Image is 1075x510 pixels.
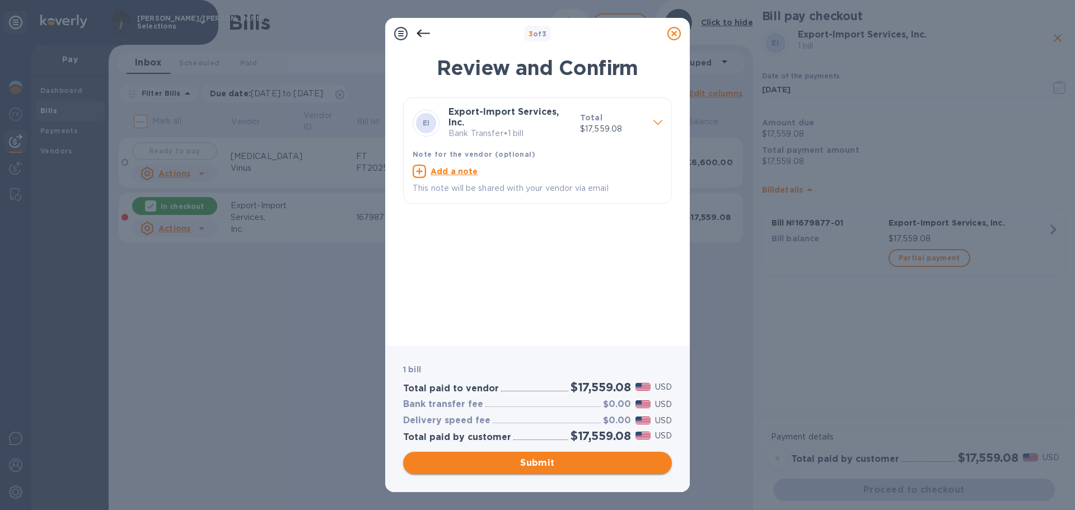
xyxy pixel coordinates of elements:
[580,123,644,135] p: $17,559.08
[403,432,511,443] h3: Total paid by customer
[403,452,672,474] button: Submit
[529,30,547,38] b: of 3
[412,456,663,470] span: Submit
[448,128,571,139] p: Bank Transfer • 1 bill
[655,381,672,393] p: USD
[655,430,672,442] p: USD
[571,429,631,443] h2: $17,559.08
[413,107,662,194] div: EIExport-Import Services, Inc.Bank Transfer•1 billTotal$17,559.08Note for the vendor (optional)Ad...
[635,383,651,391] img: USD
[635,417,651,424] img: USD
[413,183,662,194] p: This note will be shared with your vendor via email
[403,399,483,410] h3: Bank transfer fee
[603,415,631,426] h3: $0.00
[580,113,602,122] b: Total
[403,415,490,426] h3: Delivery speed fee
[413,150,535,158] b: Note for the vendor (optional)
[403,56,672,79] h1: Review and Confirm
[403,383,499,394] h3: Total paid to vendor
[635,400,651,408] img: USD
[448,106,559,128] b: Export-Import Services, Inc.
[603,399,631,410] h3: $0.00
[635,432,651,439] img: USD
[529,30,533,38] span: 3
[431,167,478,176] u: Add a note
[423,119,430,127] b: EI
[655,415,672,427] p: USD
[571,380,631,394] h2: $17,559.08
[403,365,421,374] b: 1 bill
[655,399,672,410] p: USD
